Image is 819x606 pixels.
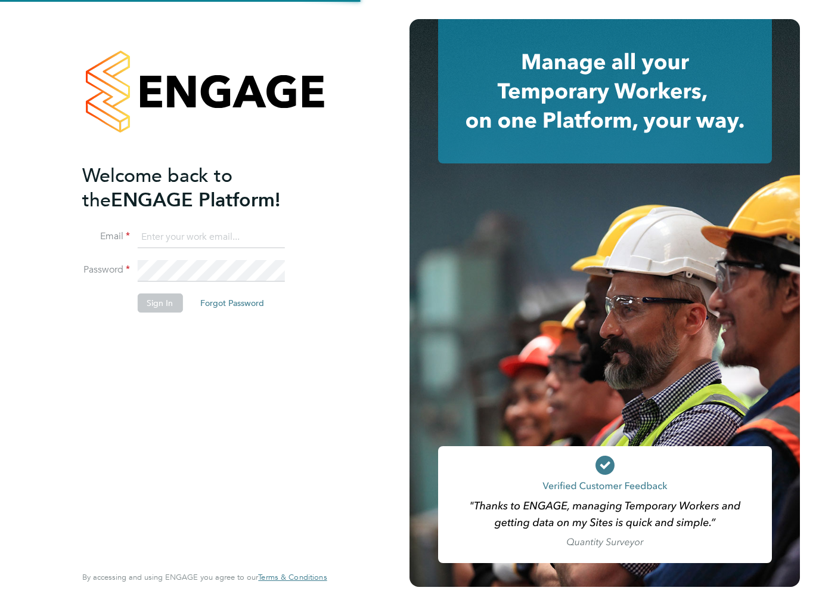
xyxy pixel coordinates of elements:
[82,163,315,212] h2: ENGAGE Platform!
[191,293,274,313] button: Forgot Password
[82,572,327,582] span: By accessing and using ENGAGE you agree to our
[258,573,327,582] a: Terms & Conditions
[137,227,284,248] input: Enter your work email...
[82,230,130,243] label: Email
[82,164,232,212] span: Welcome back to the
[137,293,182,313] button: Sign In
[82,264,130,276] label: Password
